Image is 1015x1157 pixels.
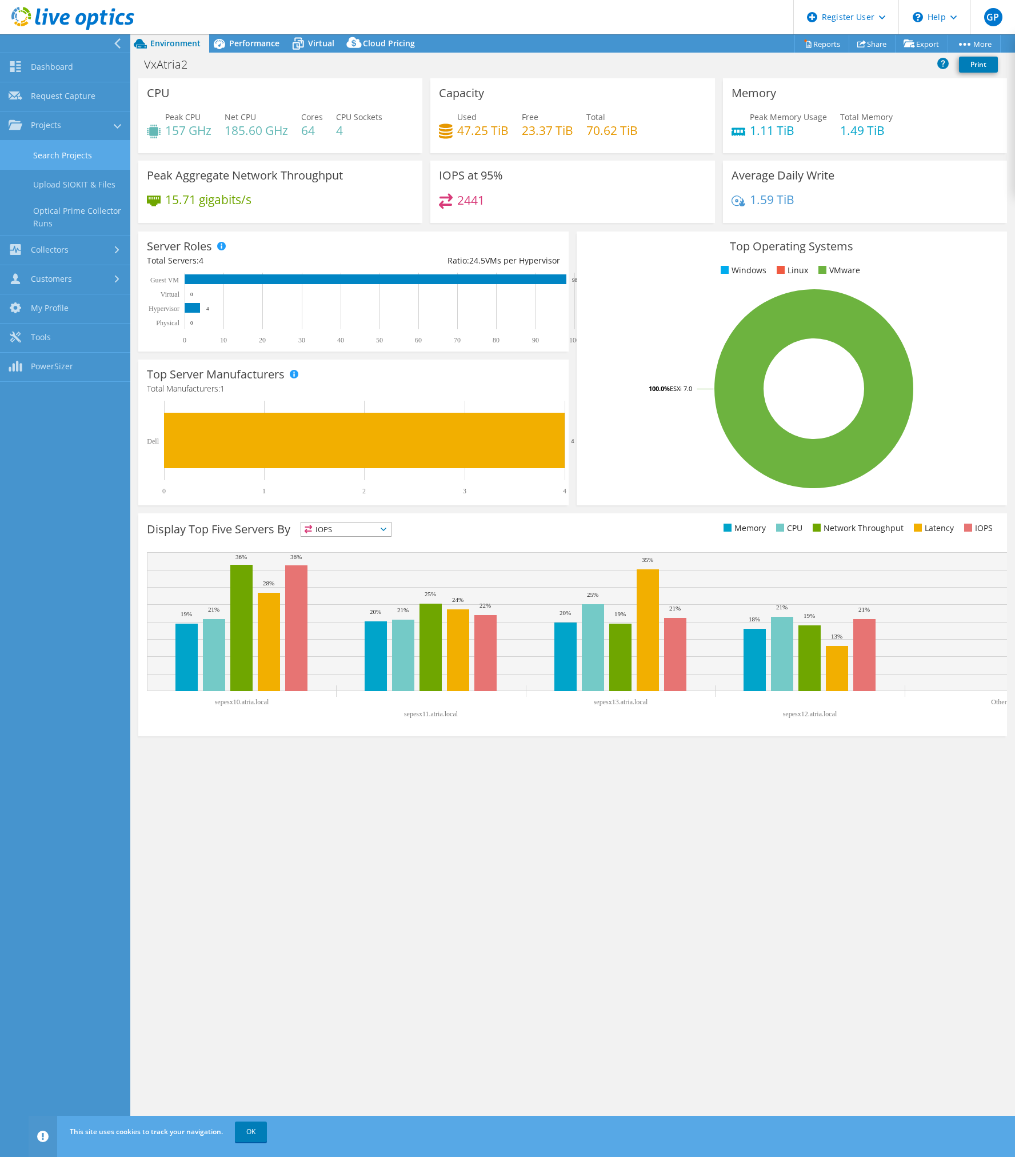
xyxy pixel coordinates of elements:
[569,336,580,344] text: 100
[804,612,815,619] text: 19%
[816,264,860,277] li: VMware
[642,556,653,563] text: 35%
[308,38,334,49] span: Virtual
[425,591,436,597] text: 25%
[404,710,458,718] text: sepesx11.atria.local
[522,111,538,122] span: Free
[147,87,170,99] h3: CPU
[370,608,381,615] text: 20%
[301,522,391,536] span: IOPS
[336,111,382,122] span: CPU Sockets
[594,698,648,706] text: sepesx13.atria.local
[563,487,566,495] text: 4
[810,522,904,534] li: Network Throughput
[774,264,808,277] li: Linux
[262,487,266,495] text: 1
[147,437,159,445] text: Dell
[749,616,760,623] text: 18%
[913,12,923,22] svg: \n
[439,169,503,182] h3: IOPS at 95%
[750,193,794,206] h4: 1.59 TiB
[959,57,998,73] a: Print
[984,8,1002,26] span: GP
[337,336,344,344] text: 40
[165,124,211,137] h4: 157 GHz
[147,382,560,395] h4: Total Manufacturers:
[156,319,179,327] text: Physical
[585,240,998,253] h3: Top Operating Systems
[670,384,692,393] tspan: ESXi 7.0
[831,633,842,640] text: 13%
[452,596,463,603] text: 24%
[162,487,166,495] text: 0
[669,605,681,612] text: 21%
[840,124,893,137] h4: 1.49 TiB
[165,193,251,206] h4: 15.71 gigabits/s
[858,606,870,613] text: 21%
[235,1122,267,1142] a: OK
[718,264,766,277] li: Windows
[298,336,305,344] text: 30
[457,111,477,122] span: Used
[290,553,302,560] text: 36%
[263,580,274,587] text: 28%
[649,384,670,393] tspan: 100.0%
[532,336,539,344] text: 90
[776,604,788,611] text: 21%
[150,38,201,49] span: Environment
[415,336,422,344] text: 60
[181,611,192,617] text: 19%
[463,487,466,495] text: 3
[70,1127,223,1136] span: This site uses cookies to track your navigation.
[363,38,415,49] span: Cloud Pricing
[571,437,574,444] text: 4
[948,35,1001,53] a: More
[301,111,323,122] span: Cores
[586,124,638,137] h4: 70.62 TiB
[220,336,227,344] text: 10
[732,169,834,182] h3: Average Daily Write
[522,124,573,137] h4: 23.37 TiB
[353,254,560,267] div: Ratio: VMs per Hypervisor
[840,111,893,122] span: Total Memory
[961,522,993,534] li: IOPS
[165,111,201,122] span: Peak CPU
[149,305,179,313] text: Hypervisor
[457,124,509,137] h4: 47.25 TiB
[469,255,485,266] span: 24.5
[215,698,269,706] text: sepesx10.atria.local
[479,602,491,609] text: 22%
[750,111,827,122] span: Peak Memory Usage
[235,553,247,560] text: 36%
[614,611,626,617] text: 19%
[493,336,499,344] text: 80
[147,240,212,253] h3: Server Roles
[560,609,571,616] text: 20%
[457,194,485,206] h4: 2441
[150,276,179,284] text: Guest VM
[991,698,1006,706] text: Other
[794,35,849,53] a: Reports
[750,124,827,137] h4: 1.11 TiB
[161,290,180,298] text: Virtual
[259,336,266,344] text: 20
[439,87,484,99] h3: Capacity
[732,87,776,99] h3: Memory
[454,336,461,344] text: 70
[190,292,193,297] text: 0
[783,710,837,718] text: sepesx12.atria.local
[147,169,343,182] h3: Peak Aggregate Network Throughput
[183,336,186,344] text: 0
[190,320,193,326] text: 0
[225,124,288,137] h4: 185.60 GHz
[586,111,605,122] span: Total
[220,383,225,394] span: 1
[721,522,766,534] li: Memory
[376,336,383,344] text: 50
[301,124,323,137] h4: 64
[199,255,203,266] span: 4
[206,306,209,312] text: 4
[225,111,256,122] span: Net CPU
[895,35,948,53] a: Export
[229,38,279,49] span: Performance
